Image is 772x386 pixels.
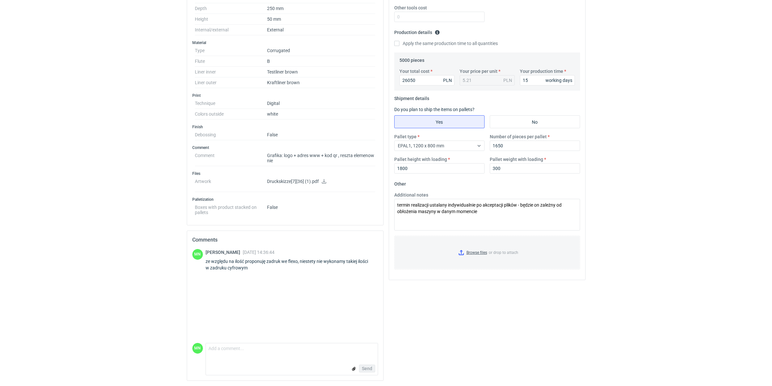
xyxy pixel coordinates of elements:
[394,93,429,101] legend: Shipment details
[195,56,267,67] dt: Flute
[243,250,274,255] span: [DATE] 14:36:44
[490,156,543,163] label: Pallet weight with loading
[394,199,580,231] textarea: termin realizacji ustalany indywidualnie po akceptacji plików - będzie on zależny od obłożenia ma...
[394,5,427,11] label: Other tools cost
[195,98,267,109] dt: Technique
[267,56,375,67] dd: B
[520,68,563,74] label: Your production time
[192,236,378,244] h2: Comments
[394,179,406,187] legend: Other
[192,171,378,176] h3: Files
[267,3,375,14] dd: 250 mm
[195,130,267,140] dt: Debossing
[192,93,378,98] h3: Print
[398,143,444,148] span: EPAL1, 1200 x 800 mm
[443,77,452,84] div: PLN
[362,366,372,371] span: Send
[520,75,575,85] input: 0
[267,179,375,185] p: Druckskizze[7][36] (1).pdf
[399,75,454,85] input: 0
[503,77,512,84] div: PLN
[267,98,375,109] dd: Digital
[394,27,440,35] legend: Production details
[359,365,375,372] button: Send
[395,236,580,269] label: or drop to attach
[460,68,498,74] label: Your price per unit
[192,197,378,202] h3: Palletization
[394,107,475,112] label: Do you plan to ship the items on pallets?
[192,249,203,260] figcaption: MN
[195,14,267,25] dt: Height
[394,40,498,47] label: Apply the same production time to all quantities
[267,14,375,25] dd: 50 mm
[267,109,375,119] dd: white
[195,67,267,77] dt: Liner inner
[267,150,375,166] dd: Grafika: logo + adres www + kod qr , reszta elemenow nie
[267,67,375,77] dd: Testliner brown
[206,258,378,271] div: ze względu na ilość proponuję zadruk we flexo, niestety nie wykonamy takiej ilości w zadruku cyfr...
[195,25,267,35] dt: Internal/external
[192,343,203,354] figcaption: MN
[394,156,447,163] label: Pallet height with loading
[195,3,267,14] dt: Depth
[195,109,267,119] dt: Colors outside
[192,40,378,45] h3: Material
[267,77,375,88] dd: Kraftliner brown
[195,202,267,215] dt: Boxes with product stacked on pallets
[195,77,267,88] dt: Liner outer
[490,133,547,140] label: Number of pieces per pallet
[545,77,572,84] div: working days
[394,192,428,198] label: Additional notes
[399,68,430,74] label: Your total cost
[267,45,375,56] dd: Corrugated
[192,145,378,150] h3: Comment
[394,133,417,140] label: Pallet type
[195,45,267,56] dt: Type
[490,163,580,174] input: 0
[267,25,375,35] dd: External
[192,343,203,354] div: Małgorzata Nowotna
[394,115,485,128] label: Yes
[267,202,375,215] dd: False
[192,124,378,130] h3: Finish
[267,130,375,140] dd: False
[195,176,267,192] dt: Artwork
[192,249,203,260] div: Małgorzata Nowotna
[490,115,580,128] label: No
[195,150,267,166] dt: Comment
[399,55,424,63] legend: 5000 pieces
[394,163,485,174] input: 0
[490,141,580,151] input: 0
[394,12,485,22] input: 0
[206,250,243,255] span: [PERSON_NAME]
